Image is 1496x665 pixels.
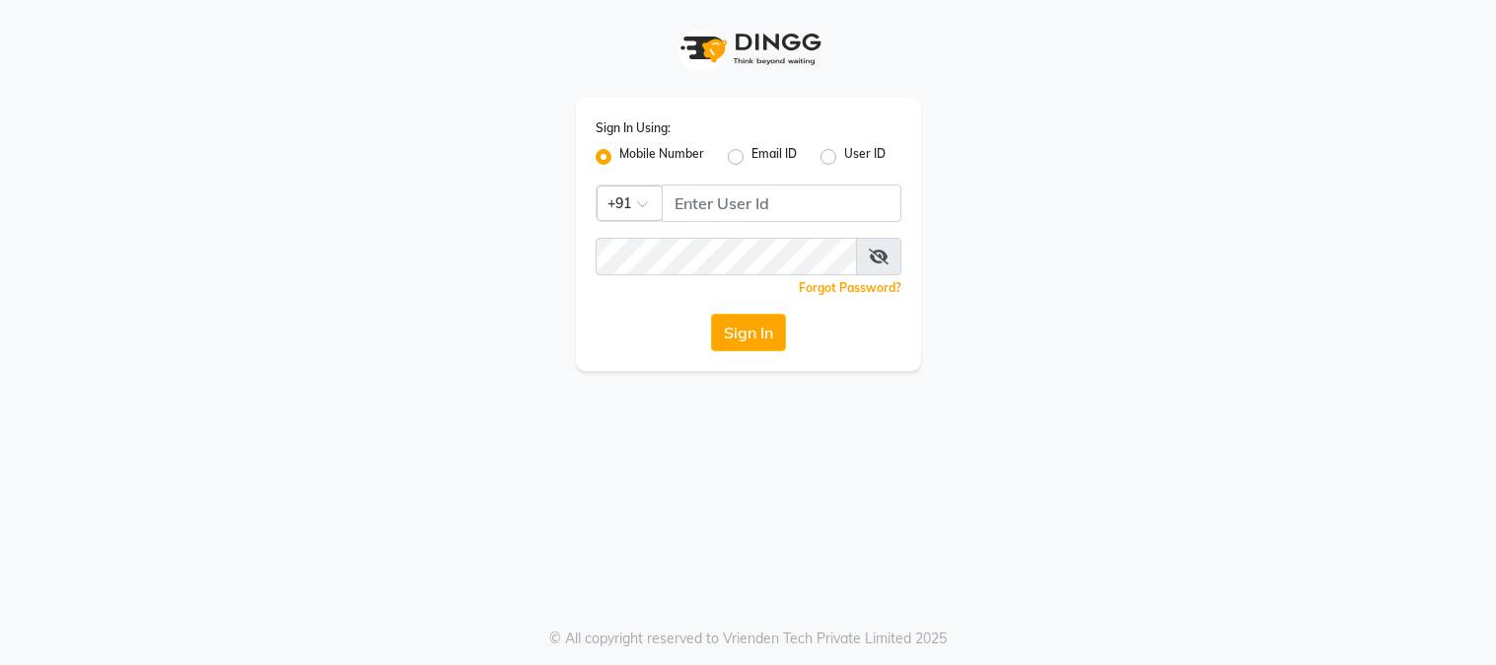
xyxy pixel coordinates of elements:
label: User ID [844,145,886,169]
a: Forgot Password? [799,280,901,295]
input: Username [662,185,901,222]
label: Email ID [751,145,797,169]
input: Username [596,238,857,275]
label: Mobile Number [619,145,704,169]
button: Sign In [711,314,786,351]
label: Sign In Using: [596,119,671,137]
img: logo1.svg [670,20,827,78]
